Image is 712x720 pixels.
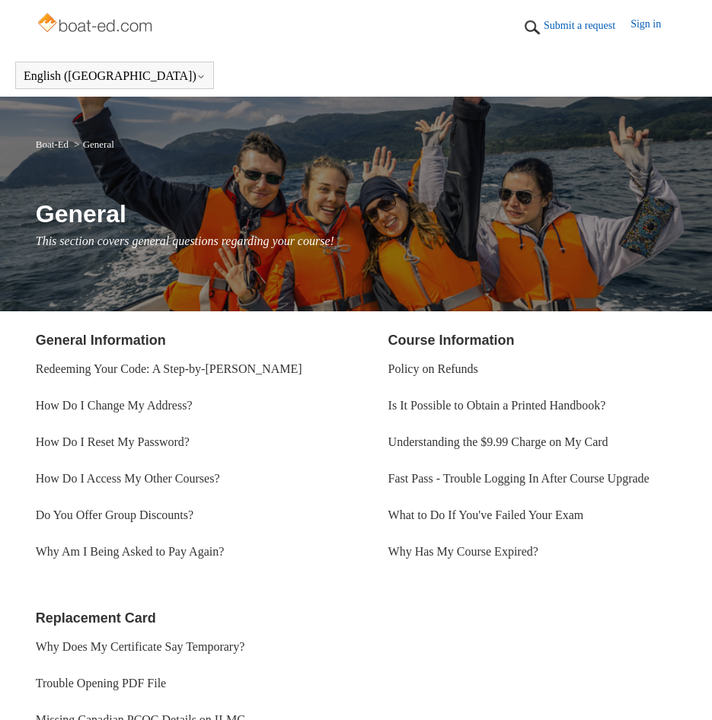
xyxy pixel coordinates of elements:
[36,333,166,348] a: General Information
[36,196,677,232] h1: General
[36,640,245,653] a: Why Does My Certificate Say Temporary?
[71,139,113,150] li: General
[388,362,478,375] a: Policy on Refunds
[388,545,538,558] a: Why Has My Course Expired?
[388,508,584,521] a: What to Do If You've Failed Your Exam
[36,362,302,375] a: Redeeming Your Code: A Step-by-[PERSON_NAME]
[36,435,190,448] a: How Do I Reset My Password?
[36,677,166,690] a: Trouble Opening PDF File
[36,9,157,40] img: Boat-Ed Help Center home page
[36,472,220,485] a: How Do I Access My Other Courses?
[36,508,193,521] a: Do You Offer Group Discounts?
[388,472,650,485] a: Fast Pass - Trouble Logging In After Course Upgrade
[36,232,677,250] p: This section covers general questions regarding your course!
[544,18,631,33] a: Submit a request
[388,435,608,448] a: Understanding the $9.99 Charge on My Card
[36,610,156,626] a: Replacement Card
[36,139,72,150] li: Boat-Ed
[388,399,606,412] a: Is It Possible to Obtain a Printed Handbook?
[388,333,515,348] a: Course Information
[24,69,206,83] button: English ([GEOGRAPHIC_DATA])
[521,16,544,39] img: 01HZPCYTXV3JW8MJV9VD7EMK0H
[631,16,676,39] a: Sign in
[36,545,225,558] a: Why Am I Being Asked to Pay Again?
[36,399,193,412] a: How Do I Change My Address?
[36,139,69,150] a: Boat-Ed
